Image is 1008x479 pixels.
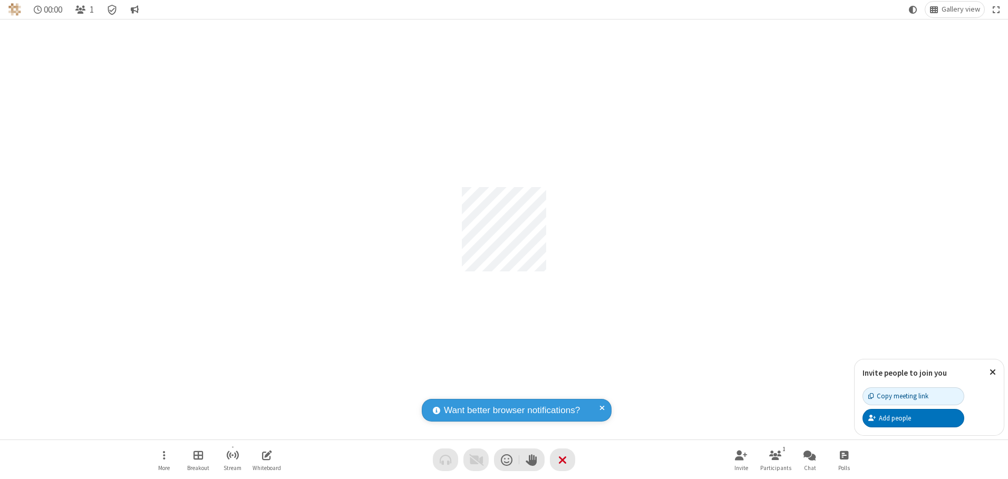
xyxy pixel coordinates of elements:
[224,465,241,471] span: Stream
[988,2,1004,17] button: Fullscreen
[760,465,791,471] span: Participants
[734,465,748,471] span: Invite
[725,445,757,475] button: Invite participants (Alt+I)
[862,368,947,378] label: Invite people to join you
[126,2,143,17] button: Conversation
[463,448,489,471] button: Video
[780,444,789,454] div: 1
[71,2,98,17] button: Open participant list
[251,445,283,475] button: Open shared whiteboard
[905,2,922,17] button: Using system theme
[519,448,545,471] button: Raise hand
[804,465,816,471] span: Chat
[8,3,21,16] img: QA Selenium DO NOT DELETE OR CHANGE
[90,5,94,15] span: 1
[982,359,1004,385] button: Close popover
[102,2,122,17] div: Meeting details Encryption enabled
[838,465,850,471] span: Polls
[30,2,67,17] div: Timer
[828,445,860,475] button: Open poll
[942,5,980,14] span: Gallery view
[158,465,170,471] span: More
[550,448,575,471] button: End or leave meeting
[182,445,214,475] button: Manage Breakout Rooms
[868,391,928,401] div: Copy meeting link
[862,409,964,427] button: Add people
[187,465,209,471] span: Breakout
[433,448,458,471] button: Audio problem - check your Internet connection or call by phone
[494,448,519,471] button: Send a reaction
[794,445,826,475] button: Open chat
[148,445,180,475] button: Open menu
[760,445,791,475] button: Open participant list
[444,404,580,417] span: Want better browser notifications?
[253,465,281,471] span: Whiteboard
[44,5,62,15] span: 00:00
[925,2,984,17] button: Change layout
[217,445,248,475] button: Start streaming
[862,387,964,405] button: Copy meeting link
